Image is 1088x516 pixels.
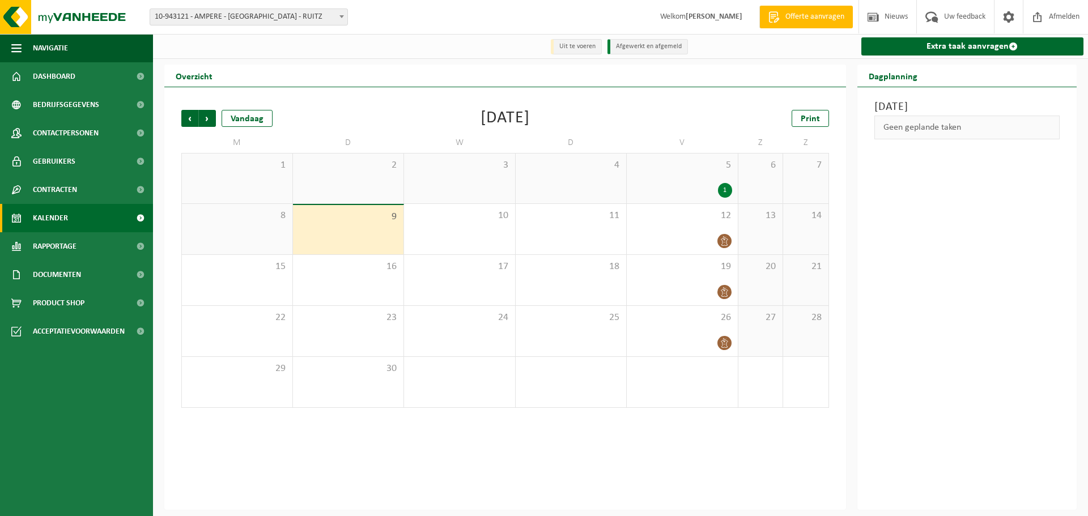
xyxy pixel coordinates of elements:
span: 16 [299,261,398,273]
span: Gebruikers [33,147,75,176]
span: 30 [299,363,398,375]
td: V [627,133,738,153]
span: 27 [744,312,777,324]
td: D [293,133,405,153]
span: Print [801,114,820,123]
span: 22 [188,312,287,324]
span: Navigatie [33,34,68,62]
li: Uit te voeren [551,39,602,54]
span: 20 [744,261,777,273]
span: 10 [410,210,509,222]
span: Documenten [33,261,81,289]
span: Rapportage [33,232,76,261]
strong: [PERSON_NAME] [686,12,742,21]
span: 3 [410,159,509,172]
span: 2 [299,159,398,172]
span: Product Shop [33,289,84,317]
span: Offerte aanvragen [783,11,847,23]
span: 10-943121 - AMPERE - VEOLIA - RUITZ [150,8,348,25]
td: M [181,133,293,153]
span: 25 [521,312,621,324]
td: Z [783,133,828,153]
a: Offerte aanvragen [759,6,853,28]
span: 12 [632,210,732,222]
span: Kalender [33,204,68,232]
a: Extra taak aanvragen [861,37,1084,56]
span: 10-943121 - AMPERE - VEOLIA - RUITZ [150,9,347,25]
td: D [516,133,627,153]
span: 6 [744,159,777,172]
span: 9 [299,211,398,223]
span: Volgende [199,110,216,127]
span: Contracten [33,176,77,204]
span: Acceptatievoorwaarden [33,317,125,346]
span: 1 [188,159,287,172]
span: Bedrijfsgegevens [33,91,99,119]
span: 17 [410,261,509,273]
td: W [404,133,516,153]
span: 14 [789,210,822,222]
span: 5 [632,159,732,172]
h2: Dagplanning [857,65,929,87]
span: 19 [632,261,732,273]
h3: [DATE] [874,99,1060,116]
span: 8 [188,210,287,222]
li: Afgewerkt en afgemeld [607,39,688,54]
div: [DATE] [481,110,530,127]
span: Dashboard [33,62,75,91]
span: 13 [744,210,777,222]
span: Vorige [181,110,198,127]
span: 26 [632,312,732,324]
span: 18 [521,261,621,273]
span: 23 [299,312,398,324]
span: 29 [188,363,287,375]
div: 1 [718,183,732,198]
h2: Overzicht [164,65,224,87]
td: Z [738,133,784,153]
span: 15 [188,261,287,273]
div: Geen geplande taken [874,116,1060,139]
span: 21 [789,261,822,273]
span: 24 [410,312,509,324]
span: Contactpersonen [33,119,99,147]
span: 4 [521,159,621,172]
span: 11 [521,210,621,222]
a: Print [792,110,829,127]
span: 7 [789,159,822,172]
div: Vandaag [222,110,273,127]
span: 28 [789,312,822,324]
